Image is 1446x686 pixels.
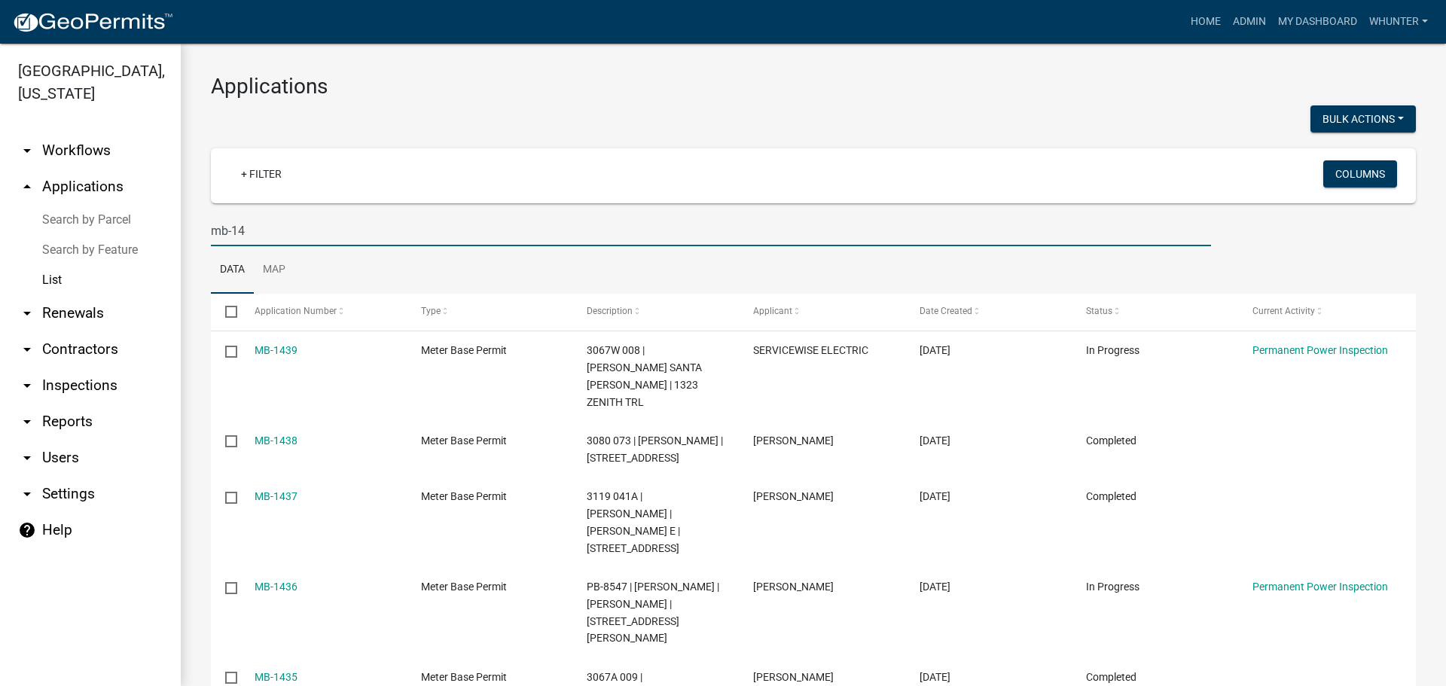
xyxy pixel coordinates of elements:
span: Date Created [920,306,972,316]
datatable-header-cell: Date Created [905,294,1072,330]
span: Completed [1086,490,1136,502]
a: MB-1436 [255,581,297,593]
a: MB-1437 [255,490,297,502]
i: arrow_drop_down [18,449,36,467]
span: Type [421,306,441,316]
span: 3119 041A | COLBY CHILES | CHILES NICHOLE E | 7668 ROCK CREEK RD [587,490,680,553]
input: Search for applications [211,215,1211,246]
a: Permanent Power Inspection [1252,344,1388,356]
datatable-header-cell: Description [572,294,739,330]
a: Permanent Power Inspection [1252,581,1388,593]
i: help [18,521,36,539]
datatable-header-cell: Status [1072,294,1238,330]
span: Meter Base Permit [421,581,507,593]
a: Data [211,246,254,294]
a: My Dashboard [1272,8,1363,36]
a: MB-1438 [255,434,297,447]
span: 05/17/2024 [920,434,950,447]
span: Meter Base Permit [421,434,507,447]
datatable-header-cell: Applicant [739,294,905,330]
span: Applicant [753,306,792,316]
span: 05/17/2024 [920,490,950,502]
datatable-header-cell: Application Number [239,294,406,330]
datatable-header-cell: Current Activity [1238,294,1405,330]
i: arrow_drop_down [18,413,36,431]
datatable-header-cell: Select [211,294,239,330]
span: Current Activity [1252,306,1315,316]
i: arrow_drop_down [18,485,36,503]
span: Completed [1086,434,1136,447]
i: arrow_drop_down [18,304,36,322]
span: Status [1086,306,1112,316]
span: In Progress [1086,344,1139,356]
span: JOEY HOLT [753,434,834,447]
span: STEPHEN MORRIS [753,671,834,683]
span: Description [587,306,633,316]
a: Map [254,246,294,294]
button: Bulk Actions [1310,105,1416,133]
a: MB-1439 [255,344,297,356]
datatable-header-cell: Type [406,294,572,330]
i: arrow_drop_down [18,142,36,160]
span: 05/16/2024 [920,581,950,593]
span: 05/15/2024 [920,671,950,683]
span: COLBY CHILES [753,490,834,502]
a: Home [1185,8,1227,36]
i: arrow_drop_down [18,377,36,395]
a: Admin [1227,8,1272,36]
a: MB-1435 [255,671,297,683]
span: 3080 073 | JOSEPH HOLT | 456 N OLD HWY 5 [587,434,723,464]
span: Application Number [255,306,337,316]
span: 3067W 008 | CRAIG SANTA MARIA | 1323 ZENITH TRL [587,344,702,407]
span: Meter Base Permit [421,671,507,683]
span: Completed [1086,671,1136,683]
i: arrow_drop_down [18,340,36,358]
h3: Applications [211,74,1416,99]
span: PB-8547 | JONATHON D JAMES | TAYLOR JAMES | 123 SAM HILL TR [587,581,719,644]
button: Columns [1323,160,1397,188]
span: 05/17/2024 [920,344,950,356]
i: arrow_drop_up [18,178,36,196]
a: whunter [1363,8,1434,36]
span: TAYLOR JAMES [753,581,834,593]
span: Meter Base Permit [421,344,507,356]
a: + Filter [229,160,294,188]
span: SERVICEWISE ELECTRIC [753,344,868,356]
span: Meter Base Permit [421,490,507,502]
span: In Progress [1086,581,1139,593]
